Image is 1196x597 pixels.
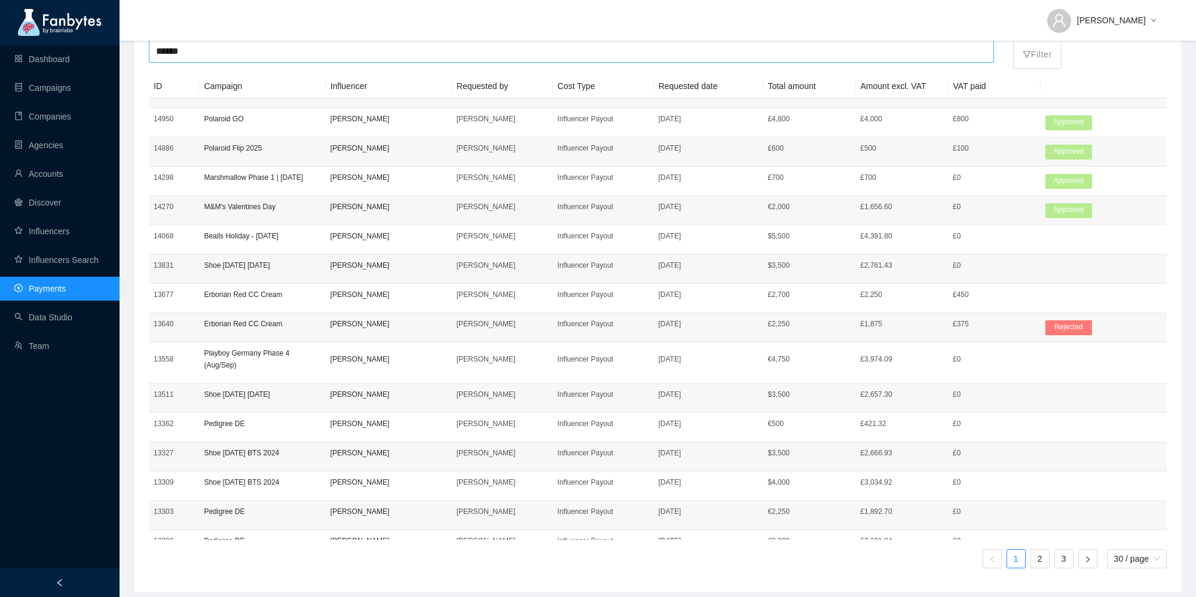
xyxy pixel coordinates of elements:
p: [PERSON_NAME] [331,353,447,365]
button: filterFilter [1013,39,1062,69]
p: £0 [953,259,1036,271]
p: £0 [953,476,1036,488]
li: Next Page [1078,549,1097,568]
p: £ 2,700 [767,289,851,301]
p: $ 3,500 [767,388,851,400]
p: [PERSON_NAME] [331,318,447,330]
p: £ 700 [767,172,851,183]
p: Pedigree DE [204,535,320,547]
span: Rejected [1045,320,1092,335]
th: Cost Type [553,75,654,98]
p: £800 [953,113,1036,125]
span: Approved [1045,174,1092,189]
p: Pedigree DE [204,506,320,518]
span: filter [1023,50,1031,59]
p: M&M's Valentines Day [204,201,320,213]
p: 13831 [154,259,194,271]
p: Bealls Holiday - [DATE] [204,230,320,242]
p: Influencer Payout [558,418,649,430]
a: containerAgencies [14,140,63,150]
p: [PERSON_NAME] [331,113,447,125]
p: [DATE] [658,418,758,430]
p: Influencer Payout [558,447,649,459]
p: 13327 [154,447,194,459]
span: 30 / page [1114,550,1160,568]
span: [PERSON_NAME] [1077,14,1146,27]
p: [PERSON_NAME] [331,201,447,213]
p: £0 [953,418,1036,430]
li: 2 [1030,549,1050,568]
p: [PERSON_NAME] [331,447,447,459]
p: Shoe [DATE] BTS 2024 [204,447,320,459]
p: € 3,200 [767,535,851,547]
p: [DATE] [658,318,758,330]
p: [DATE] [658,476,758,488]
span: Approved [1045,145,1092,160]
p: £2,657.30 [860,388,943,400]
p: [PERSON_NAME] [331,388,447,400]
p: [DATE] [658,289,758,301]
p: [PERSON_NAME] [331,418,447,430]
p: [PERSON_NAME] [331,142,447,154]
p: £0 [953,506,1036,518]
p: [DATE] [658,353,758,365]
p: £0 [953,201,1036,213]
a: radar-chartDiscover [14,198,61,207]
p: Shoe [DATE] BTS 2024 [204,476,320,488]
li: 1 [1007,549,1026,568]
p: 13558 [154,353,194,365]
p: 13677 [154,289,194,301]
p: [PERSON_NAME] [331,535,447,547]
p: Polaroid Flip 2025 [204,142,320,154]
p: Shoe [DATE] [DATE] [204,388,320,400]
p: £1,656.60 [860,201,943,213]
a: usergroup-addTeam [14,341,49,351]
p: [PERSON_NAME] [331,259,447,271]
p: $ 3,500 [767,259,851,271]
a: searchData Studio [14,313,72,322]
p: 13303 [154,506,194,518]
p: £500 [860,142,943,154]
p: [DATE] [658,201,758,213]
th: Requested date [654,75,763,98]
p: Influencer Payout [558,289,649,301]
p: [PERSON_NAME] [457,230,548,242]
p: [DATE] [658,388,758,400]
p: 14298 [154,172,194,183]
a: 1 [1007,550,1025,568]
p: Erborian Red CC Cream [204,318,320,330]
span: down [1151,17,1157,25]
p: [PERSON_NAME] [457,418,548,430]
span: Approved [1045,203,1092,218]
p: £0 [953,230,1036,242]
p: [PERSON_NAME] [331,172,447,183]
p: Influencer Payout [558,201,649,213]
p: [PERSON_NAME] [331,230,447,242]
p: £2,761.43 [860,259,943,271]
p: £0 [953,172,1036,183]
p: € 4,750 [767,353,851,365]
p: [PERSON_NAME] [457,201,548,213]
p: Pedigree DE [204,418,320,430]
p: £4,391.80 [860,230,943,242]
p: 14068 [154,230,194,242]
p: £700 [860,172,943,183]
p: £375 [953,318,1036,330]
p: $ 3,500 [767,447,851,459]
p: $ 4,000 [767,476,851,488]
p: € 2,250 [767,506,851,518]
p: 13362 [154,418,194,430]
p: [PERSON_NAME] [457,259,548,271]
li: 3 [1054,549,1073,568]
p: [PERSON_NAME] [457,142,548,154]
p: £450 [953,289,1036,301]
p: £421.32 [860,418,943,430]
p: [PERSON_NAME] [457,447,548,459]
p: Influencer Payout [558,230,649,242]
th: VAT paid [948,75,1041,98]
p: [PERSON_NAME] [457,476,548,488]
p: [PERSON_NAME] [457,172,548,183]
th: Amount excl. VAT [856,75,949,98]
p: Influencer Payout [558,113,649,125]
p: $ 5,500 [767,230,851,242]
